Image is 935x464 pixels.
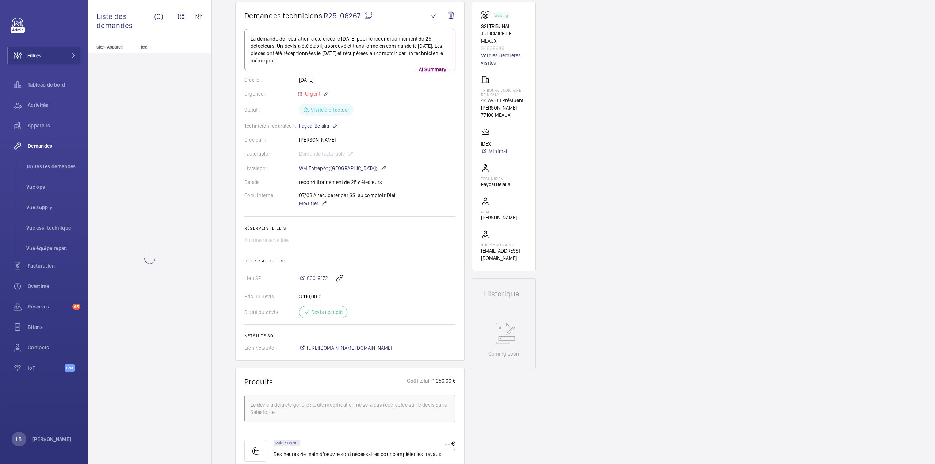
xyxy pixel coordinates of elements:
[28,283,80,290] span: Overtime
[299,122,338,130] p: Faycal Belalia
[244,440,266,462] img: muscle-sm.svg
[28,344,80,351] span: Contacts
[251,35,449,64] p: La demande de réparation a été créée le [DATE] pour le reconditionnement de 25 détecteurs. Un dev...
[28,323,80,331] span: Bilans
[27,52,41,59] span: Filtres
[481,88,527,97] p: TRIBUNAL JUDICIAIRE DE MEAUX
[26,163,80,170] span: Toutes les demandes
[16,436,22,443] p: LB
[481,247,527,262] p: [EMAIL_ADDRESS][DOMAIN_NAME]
[26,245,80,252] span: Vue équipe répar.
[7,47,80,64] button: Filtres
[96,12,154,30] span: Liste des demandes
[495,14,508,17] p: Working
[28,303,69,310] span: Réserves
[432,377,455,386] p: 1 050,00 €
[28,364,65,372] span: IoT
[481,140,507,147] p: IDEX
[481,181,510,188] p: Faycal Belalia
[407,377,432,386] p: Coût total :
[481,52,527,66] a: Voir les dernières visites
[244,11,322,20] span: Demandes techniciens
[481,147,507,155] a: Minimal
[28,142,80,150] span: Demandes
[244,226,455,231] h2: Réserve(s) liée(s)
[484,290,524,298] h1: Historique
[88,45,136,50] p: Site - Appareil
[445,440,455,448] p: -- €
[275,442,298,444] p: Main d'oeuvre
[139,45,187,50] p: Titre
[481,111,527,119] p: 77100 MEAUX
[299,275,328,282] a: 00019172
[26,183,80,191] span: Vue ops
[65,364,75,372] span: Beta
[416,66,449,73] p: AI Summary
[324,11,373,20] span: R25-06267
[481,97,527,111] p: 44 Av. du Président [PERSON_NAME]
[481,210,517,214] p: CSM
[251,401,449,416] div: Le devis a déjà été généré ; toute modification ne sera pas répercutée sur le devis dans Salesforce.
[299,344,392,352] a: [URL][DOMAIN_NAME][DOMAIN_NAME]
[28,101,80,109] span: Activités
[26,204,80,211] span: Vue supply
[244,333,455,338] h2: Netsuite SO
[28,81,80,88] span: Tableau de bord
[481,214,517,221] p: [PERSON_NAME]
[28,122,80,129] span: Appareils
[244,377,273,386] h1: Produits
[481,23,527,45] p: SSI TRIBUNAL JUDICIAIRE DE MEAUX
[445,448,455,452] p: -- €
[72,304,80,310] span: 65
[481,243,527,247] p: Supply manager
[481,45,527,52] p: 34839649
[299,164,386,173] p: WM Entrepôt ([GEOGRAPHIC_DATA])
[304,91,320,97] span: Urgent
[488,350,519,357] p: Coming soon
[28,262,80,269] span: Facturation
[32,436,72,443] p: [PERSON_NAME]
[274,450,442,458] p: Des heures de main d'oeuvre sont nécessaires pour compléter les travaux.
[307,344,392,352] span: [URL][DOMAIN_NAME][DOMAIN_NAME]
[481,11,493,20] img: fire_alarm.svg
[299,200,318,207] span: Modifier
[26,224,80,231] span: Vue ass. technique
[244,258,455,264] h2: Devis Salesforce
[307,275,328,282] span: 00019172
[481,176,510,181] p: Technicien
